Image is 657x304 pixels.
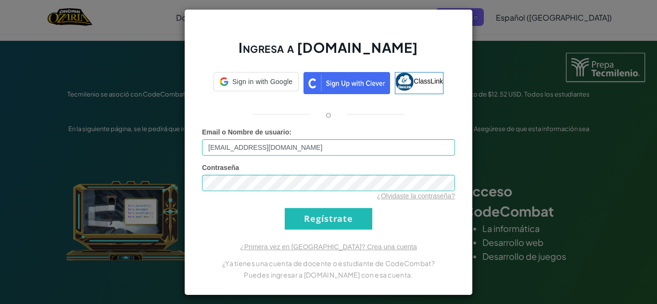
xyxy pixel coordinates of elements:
[414,77,443,85] span: ClassLink
[202,269,455,280] p: Puedes ingresar a [DOMAIN_NAME] con esa cuenta.
[285,208,372,230] input: Regístrate
[202,38,455,66] h2: Ingresa a [DOMAIN_NAME]
[202,128,289,136] span: Email o Nombre de usuario
[232,77,292,86] span: Sign in with Google
[214,72,299,94] a: Sign in with Google
[303,72,390,94] img: clever_sso_button@2x.png
[202,164,239,171] span: Contraseña
[377,192,455,200] a: ¿Olvidaste la contraseña?
[202,257,455,269] p: ¿Ya tienes una cuenta de docente o estudiante de CodeCombat?
[395,73,414,91] img: classlink-logo-small.png
[202,127,291,137] label: :
[214,72,299,91] div: Sign in with Google
[326,109,331,120] p: o
[240,243,417,251] a: ¿Primera vez en [GEOGRAPHIC_DATA]? Crea una cuenta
